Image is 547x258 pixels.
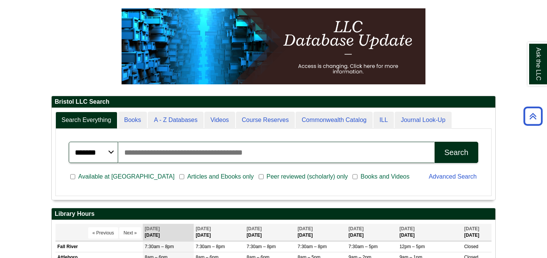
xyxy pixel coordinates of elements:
td: Fall River [55,242,143,252]
span: Articles and Ebooks only [184,172,257,181]
input: Books and Videos [353,173,357,180]
span: Closed [464,244,478,249]
a: Journal Look-Up [395,112,451,129]
th: [DATE] [462,224,492,241]
a: Books [118,112,147,129]
th: [DATE] [296,224,346,241]
span: [DATE] [349,226,364,231]
th: [DATE] [194,224,245,241]
span: 7:30am – 8pm [196,244,225,249]
h2: Library Hours [52,208,495,220]
input: Peer reviewed (scholarly) only [259,173,264,180]
span: [DATE] [145,226,160,231]
span: 12pm – 5pm [400,244,425,249]
span: Books and Videos [357,172,413,181]
span: 7:30am – 8pm [297,244,327,249]
span: Available at [GEOGRAPHIC_DATA] [75,172,177,181]
span: [DATE] [400,226,415,231]
span: 7:30am – 5pm [349,244,378,249]
div: Search [444,148,468,157]
span: [DATE] [464,226,479,231]
input: Available at [GEOGRAPHIC_DATA] [70,173,75,180]
button: « Previous [88,227,118,239]
input: Articles and Ebooks only [179,173,184,180]
h2: Bristol LLC Search [52,96,495,108]
span: 7:30am – 8pm [145,244,174,249]
a: Search Everything [55,112,117,129]
button: Next » [119,227,141,239]
a: Commonwealth Catalog [296,112,373,129]
span: 7:30am – 8pm [247,244,276,249]
th: [DATE] [347,224,398,241]
span: Peer reviewed (scholarly) only [264,172,351,181]
span: [DATE] [247,226,262,231]
a: Course Reserves [236,112,295,129]
th: [DATE] [398,224,462,241]
th: [DATE] [143,224,194,241]
span: [DATE] [196,226,211,231]
a: Videos [204,112,235,129]
a: ILL [373,112,394,129]
span: [DATE] [297,226,313,231]
button: Search [435,142,478,163]
a: Back to Top [521,111,545,121]
img: HTML tutorial [122,8,425,84]
th: [DATE] [245,224,296,241]
a: A - Z Databases [148,112,204,129]
a: Advanced Search [429,173,477,180]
